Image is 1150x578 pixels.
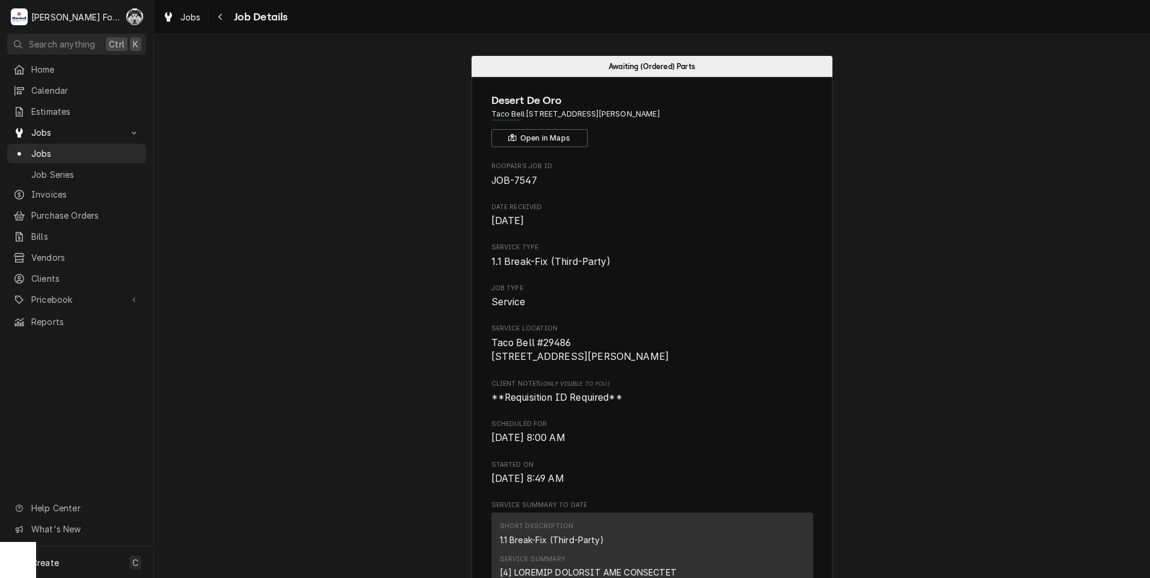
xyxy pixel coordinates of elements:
span: Client Notes [491,379,813,389]
span: Service Summary To Date [491,500,813,510]
span: Jobs [31,126,122,139]
span: Job Type [491,284,813,293]
span: Service Type [491,255,813,269]
span: [DATE] [491,215,524,227]
span: Date Received [491,202,813,212]
div: Service Summary [500,555,565,564]
a: Go to Help Center [7,498,146,518]
span: Service Location [491,324,813,333]
button: Open in Maps [491,129,588,147]
a: Job Series [7,165,146,184]
span: Service [491,296,526,308]
span: Address [491,109,813,120]
span: Roopairs Job ID [491,162,813,171]
button: Navigate back [211,7,230,26]
span: What's New [31,523,139,535]
div: Roopairs Job ID [491,162,813,187]
a: Purchase Orders [7,205,146,225]
span: Job Details [230,9,288,25]
span: Roopairs Job ID [491,174,813,188]
div: Client Information [491,93,813,147]
a: Home [7,59,146,79]
span: Pricebook [31,293,122,306]
a: Go to Jobs [7,123,146,142]
span: JOB-7547 [491,175,537,186]
div: 1.1 Break-Fix (Third-Party) [500,534,604,546]
span: Scheduled For [491,431,813,445]
span: [DATE] 8:49 AM [491,473,564,484]
span: Jobs [180,11,201,23]
span: Scheduled For [491,419,813,429]
span: Started On [491,472,813,486]
a: Vendors [7,248,146,267]
div: Service Type [491,243,813,269]
span: Reports [31,315,140,328]
span: Search anything [29,38,95,50]
div: Job Type [491,284,813,309]
span: Clients [31,272,140,285]
a: Calendar [7,81,146,100]
span: Date Received [491,214,813,228]
a: Clients [7,269,146,288]
span: Create [31,558,59,568]
div: Service Location [491,324,813,364]
span: Estimates [31,105,140,118]
div: M [11,8,28,25]
a: Go to What's New [7,519,146,539]
div: [object Object] [491,379,813,405]
div: [PERSON_NAME] Food Equipment Service [31,11,120,23]
span: Job Type [491,295,813,309]
span: Service Location [491,336,813,364]
span: Calendar [31,84,140,97]
div: Date Received [491,202,813,228]
a: Jobs [7,144,146,163]
span: Started On [491,460,813,470]
span: Service Type [491,243,813,252]
span: 1.1 Break-Fix (Third-Party) [491,256,610,267]
span: Purchase Orders [31,209,140,222]
span: [DATE] 8:00 AM [491,432,565,443]
span: Awaiting (Ordered) Parts [609,62,695,70]
a: Invoices [7,184,146,204]
span: Help Center [31,502,139,514]
div: Started On [491,460,813,486]
div: Marshall Food Equipment Service's Avatar [11,8,28,25]
a: Go to Pricebook [7,290,146,309]
span: Name [491,93,813,109]
span: (Only Visible to You) [541,380,609,387]
a: Jobs [158,7,206,27]
div: Chris Murphy (103)'s Avatar [126,8,143,25]
a: Estimates [7,102,146,121]
div: Status [472,56,832,77]
span: Jobs [31,147,140,160]
span: K [133,38,138,50]
span: Bills [31,230,140,243]
span: Vendors [31,251,140,264]
div: C( [126,8,143,25]
span: [object Object] [491,391,813,405]
span: C [132,556,138,569]
div: Short Description [500,522,574,531]
a: Bills [7,227,146,246]
div: Scheduled For [491,419,813,445]
span: Taco Bell #29486 [STREET_ADDRESS][PERSON_NAME] [491,337,669,363]
button: Search anythingCtrlK [7,34,146,55]
span: Job Series [31,168,140,181]
span: Ctrl [109,38,125,50]
a: Reports [7,312,146,332]
span: Invoices [31,188,140,201]
span: **Requisition ID Required** [491,392,623,403]
span: Home [31,63,140,76]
